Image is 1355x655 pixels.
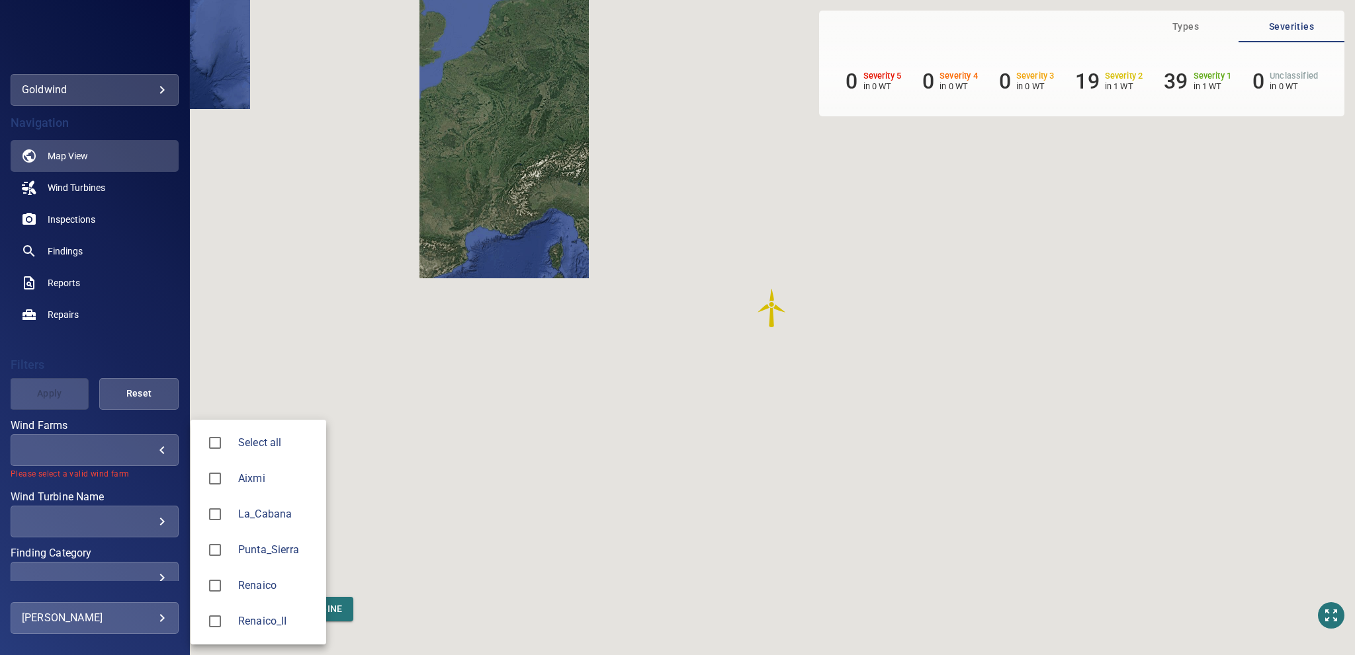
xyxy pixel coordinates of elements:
span: La_Cabana [201,500,229,528]
span: Punta_Sierra [201,536,229,564]
div: Wind Farms Aixmi [238,471,316,486]
span: Aixmi [238,471,316,486]
span: La_Cabana [238,506,316,522]
span: Punta_Sierra [238,542,316,558]
div: Wind Farms Punta_Sierra [238,542,316,558]
div: Wind Farms La_Cabana [238,506,316,522]
span: Aixmi [201,465,229,492]
span: Select all [238,435,316,451]
span: Renaico_II [238,613,316,629]
span: Renaico_II [201,607,229,635]
span: Renaico [201,572,229,599]
div: Wind Farms Renaico [238,578,316,594]
div: Wind Farms Renaico_II [238,613,316,629]
span: Renaico [238,578,316,594]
